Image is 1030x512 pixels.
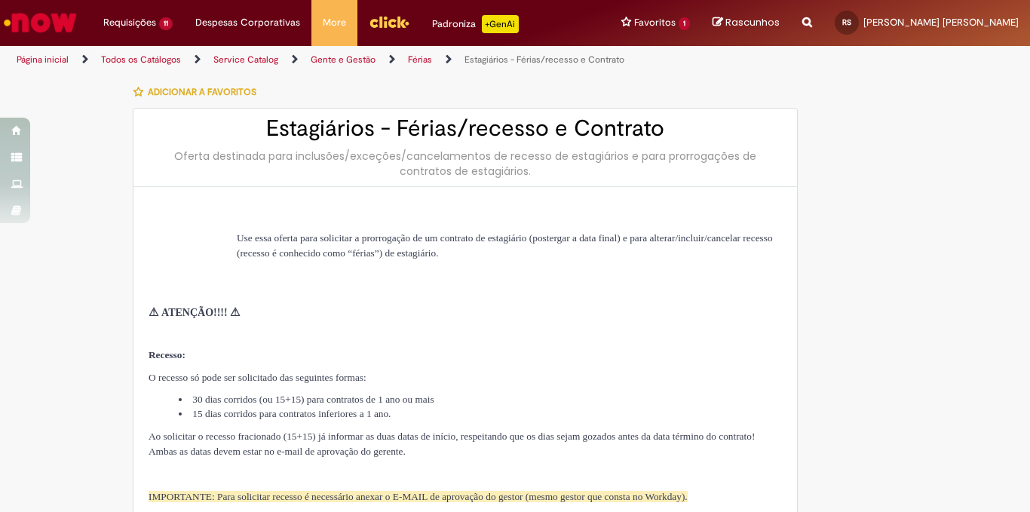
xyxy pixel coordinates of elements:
span: More [323,15,346,30]
a: Férias [408,54,432,66]
p: +GenAi [482,15,519,33]
span: Use essa oferta para solicitar a prorrogação de um contrato de estagiário (postergar a data final... [237,232,773,259]
span: Requisições [103,15,156,30]
span: ATENÇÃO!!!! [161,307,228,318]
span: RS [842,17,851,27]
li: 15 dias corridos para contratos inferiores a 1 ano. [179,406,782,421]
h2: Estagiários - Férias/recesso e Contrato [149,116,782,141]
a: Gente e Gestão [311,54,376,66]
div: Padroniza [432,15,519,33]
span: [PERSON_NAME] [PERSON_NAME] [863,16,1019,29]
span: Ao solicitar o recesso fracionado (15+15) já informar as duas datas de início, respeitando que os... [149,431,755,457]
li: 30 dias corridos (ou 15+15) para contratos de 1 ano ou mais [179,392,782,406]
a: Todos os Catálogos [101,54,181,66]
span: ⚠ [230,306,240,318]
strong: Recesso: [149,349,185,360]
span: 11 [159,17,173,30]
span: Adicionar a Favoritos [148,86,256,98]
a: Página inicial [17,54,69,66]
a: Service Catalog [213,54,278,66]
span: O recesso só pode ser solicitado das seguintes formas: [149,372,366,383]
span: ⚠ [149,306,158,318]
span: Despesas Corporativas [195,15,300,30]
a: Rascunhos [713,16,780,30]
img: Estagiários - Férias/recesso e Contrato [158,210,228,290]
span: Rascunhos [725,15,780,29]
div: Oferta destinada para inclusões/exceções/cancelamentos de recesso de estagiários e para prorrogaç... [149,149,782,179]
ul: Trilhas de página [11,46,676,74]
img: click_logo_yellow_360x200.png [369,11,409,33]
a: Estagiários - Férias/recesso e Contrato [464,54,624,66]
button: Adicionar a Favoritos [133,76,265,108]
img: ServiceNow [2,8,79,38]
span: IMPORTANTE: Para solicitar recesso é necessário anexar o E-MAIL de aprovação do gestor (mesmo ges... [149,491,688,502]
span: Favoritos [634,15,676,30]
span: 1 [679,17,690,30]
